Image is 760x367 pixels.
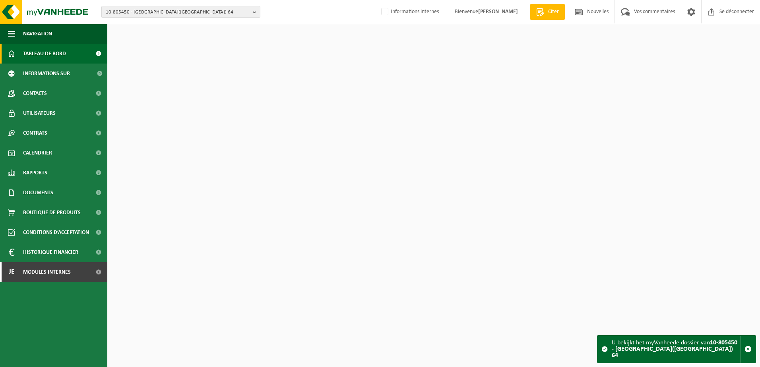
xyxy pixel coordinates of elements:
[23,262,71,282] span: Modules internes
[455,9,518,15] font: Bienvenue
[23,242,78,262] span: Historique financier
[23,83,47,103] span: Contacts
[23,123,47,143] span: Contrats
[530,4,565,20] a: Citer
[23,44,66,64] span: Tableau de bord
[478,9,518,15] strong: [PERSON_NAME]
[8,262,15,282] span: Je
[23,163,47,183] span: Rapports
[546,8,561,16] span: Citer
[23,183,53,203] span: Documents
[612,340,737,359] strong: 10-805450 - [GEOGRAPHIC_DATA]([GEOGRAPHIC_DATA]) 64
[23,203,81,222] span: Boutique de produits
[612,336,740,363] div: U bekijkt het myVanheede dossier van
[380,6,439,18] label: Informations internes
[106,6,250,18] span: 10-805450 - [GEOGRAPHIC_DATA]([GEOGRAPHIC_DATA]) 64
[101,6,260,18] button: 10-805450 - [GEOGRAPHIC_DATA]([GEOGRAPHIC_DATA]) 64
[23,24,52,44] span: Navigation
[23,222,89,242] span: Conditions d’acceptation
[23,143,52,163] span: Calendrier
[23,103,56,123] span: Utilisateurs
[23,64,92,83] span: Informations sur l’entreprise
